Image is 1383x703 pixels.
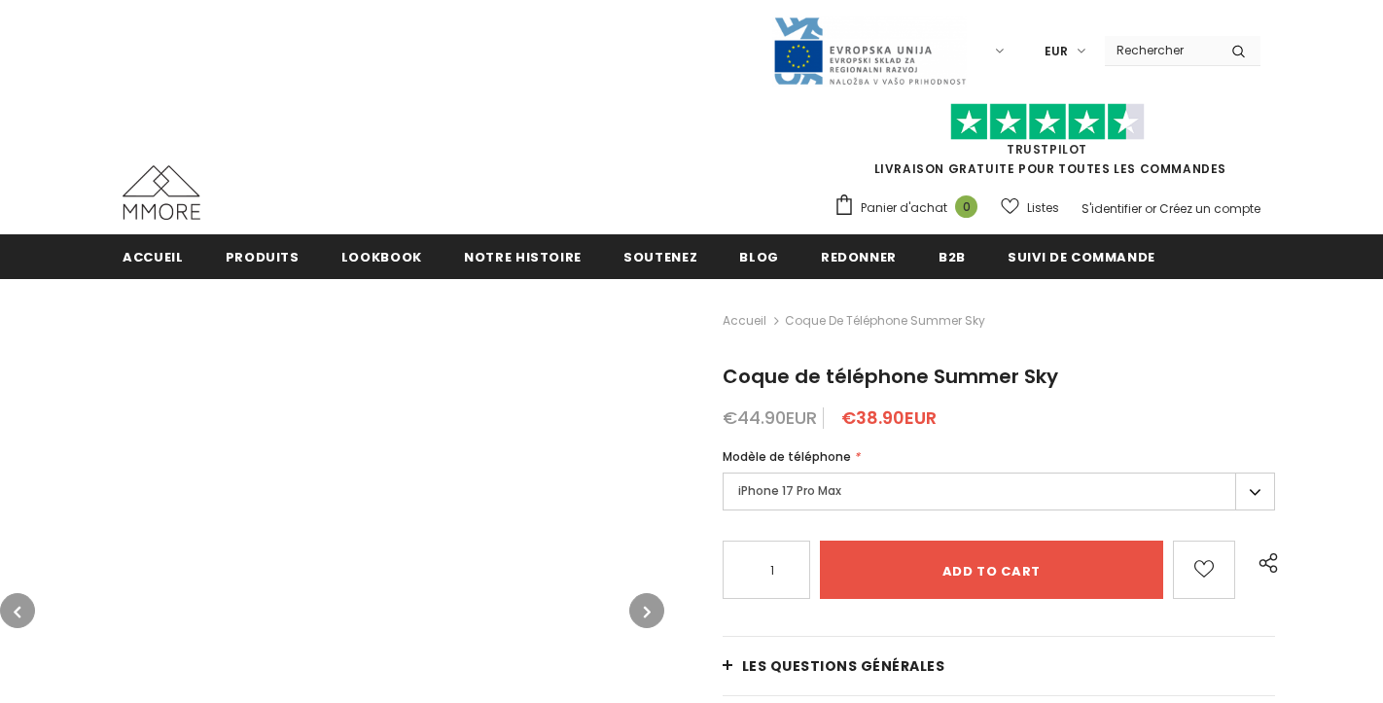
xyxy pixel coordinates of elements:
span: Suivi de commande [1008,248,1155,266]
img: Cas MMORE [123,165,200,220]
input: Add to cart [820,541,1164,599]
a: soutenez [623,234,697,278]
a: Listes [1001,191,1059,225]
span: €44.90EUR [723,405,817,430]
span: LIVRAISON GRATUITE POUR TOUTES LES COMMANDES [833,112,1260,177]
span: soutenez [623,248,697,266]
input: Search Site [1105,36,1217,64]
a: Blog [739,234,779,278]
a: Les questions générales [723,637,1275,695]
span: Modèle de téléphone [723,448,851,465]
a: TrustPilot [1007,141,1087,158]
span: Produits [226,248,300,266]
a: Suivi de commande [1008,234,1155,278]
a: S'identifier [1082,200,1142,217]
span: 0 [955,195,977,218]
img: Faites confiance aux étoiles pilotes [950,103,1145,141]
label: iPhone 17 Pro Max [723,473,1275,510]
span: or [1145,200,1156,217]
span: Listes [1027,198,1059,218]
span: €38.90EUR [841,405,937,430]
span: EUR [1045,42,1068,61]
a: Panier d'achat 0 [833,193,987,223]
span: Blog [739,248,779,266]
span: Accueil [123,248,184,266]
a: Javni Razpis [772,42,967,58]
span: Redonner [821,248,897,266]
span: B2B [939,248,966,266]
a: Accueil [723,309,766,333]
img: Javni Razpis [772,16,967,87]
a: Redonner [821,234,897,278]
a: B2B [939,234,966,278]
a: Notre histoire [464,234,582,278]
span: Panier d'achat [861,198,947,218]
a: Lookbook [341,234,422,278]
span: Coque de téléphone Summer Sky [785,309,985,333]
a: Créez un compte [1159,200,1260,217]
span: Les questions générales [742,656,945,676]
span: Lookbook [341,248,422,266]
span: Notre histoire [464,248,582,266]
span: Coque de téléphone Summer Sky [723,363,1058,390]
a: Accueil [123,234,184,278]
a: Produits [226,234,300,278]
